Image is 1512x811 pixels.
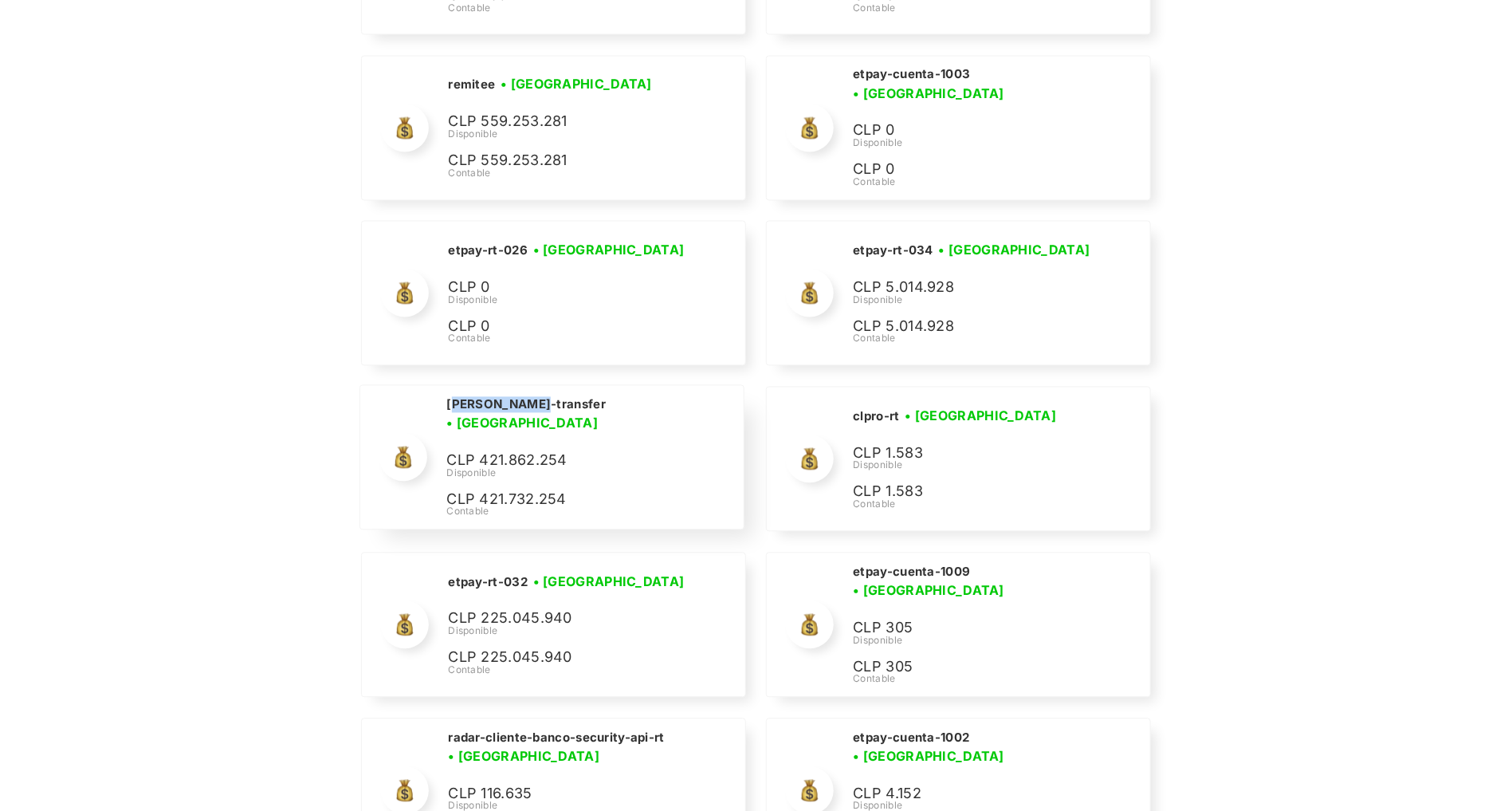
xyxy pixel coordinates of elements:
p: CLP 305 [853,656,1092,679]
div: Disponible [853,459,1092,473]
p: CLP 305 [853,617,1092,640]
div: Contable [853,1,1094,15]
div: Disponible [448,128,687,142]
h3: • [GEOGRAPHIC_DATA] [448,747,599,766]
p: CLP 225.045.940 [448,647,687,670]
div: Contable [853,175,1130,190]
p: CLP 421.732.254 [446,489,685,512]
p: CLP 1.583 [853,443,1092,466]
div: Contable [448,167,687,181]
div: Contable [448,1,687,15]
div: Disponible [448,293,689,308]
div: Contable [853,332,1095,346]
div: Disponible [853,634,1130,648]
h3: • [GEOGRAPHIC_DATA] [501,75,652,94]
h3: • [GEOGRAPHIC_DATA] [853,581,1004,600]
h3: • [GEOGRAPHIC_DATA] [905,407,1057,426]
p: CLP 0 [448,316,687,339]
p: CLP 0 [448,277,687,300]
div: Contable [853,672,1130,687]
p: CLP 225.045.940 [448,608,687,631]
h2: remitee [448,77,495,93]
h3: • [GEOGRAPHIC_DATA] [446,414,598,433]
p: CLP 0 [853,159,1092,182]
div: Contable [448,663,689,678]
p: CLP 4.152 [853,783,1092,806]
h3: • [GEOGRAPHIC_DATA] [853,747,1004,766]
div: Contable [446,505,724,519]
p: CLP 5.014.928 [853,277,1092,300]
h2: etpay-cuenta-1002 [853,730,969,746]
h2: etpay-cuenta-1009 [853,565,970,581]
p: CLP 116.635 [448,783,687,806]
div: Disponible [448,624,689,639]
h2: etpay-cuenta-1003 [853,67,970,83]
div: Disponible [853,293,1095,308]
h3: • [GEOGRAPHIC_DATA] [533,241,685,260]
p: CLP 5.014.928 [853,316,1092,339]
p: CLP 559.253.281 [448,111,687,134]
div: Disponible [446,467,724,481]
div: Contable [853,498,1092,512]
h3: • [GEOGRAPHIC_DATA] [939,241,1090,260]
h2: clpro-rt [853,409,899,425]
p: CLP 559.253.281 [448,150,687,173]
h3: • [GEOGRAPHIC_DATA] [853,85,1004,104]
h2: etpay-rt-034 [853,243,933,259]
p: CLP 1.583 [853,481,1092,504]
h2: [PERSON_NAME]-transfer [446,397,606,413]
p: CLP 0 [853,120,1092,143]
h2: etpay-rt-032 [448,575,528,591]
div: Disponible [853,136,1130,151]
div: Contable [448,332,689,346]
p: CLP 421.862.254 [446,450,685,473]
h2: etpay-rt-026 [448,243,528,259]
h2: radar-cliente-banco-security-api-rt [448,730,665,746]
h3: • [GEOGRAPHIC_DATA] [533,573,685,592]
